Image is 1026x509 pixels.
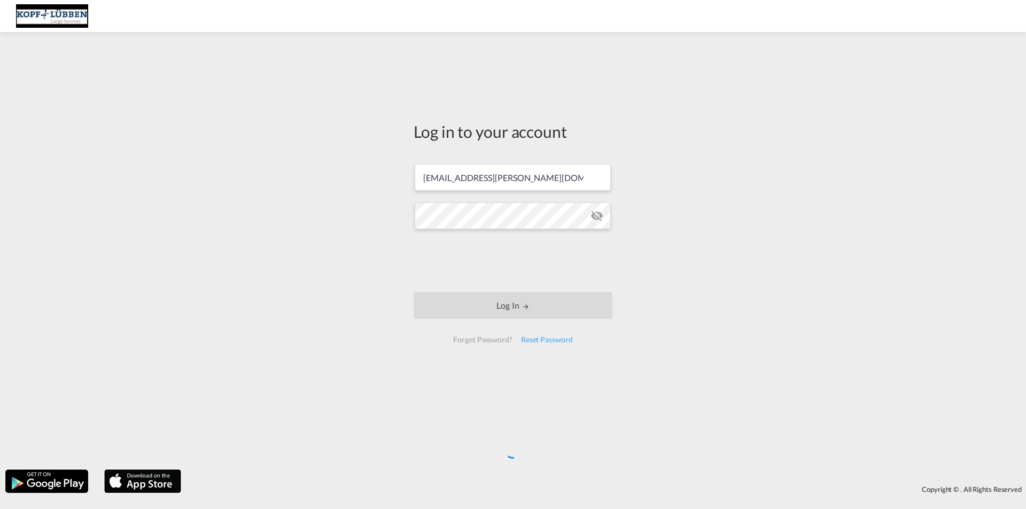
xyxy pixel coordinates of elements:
img: 25cf3bb0aafc11ee9c4fdbd399af7748.JPG [16,4,88,28]
div: Log in to your account [414,120,612,143]
img: google.png [4,468,89,494]
button: LOGIN [414,292,612,319]
md-icon: icon-eye-off [590,209,603,222]
div: Copyright © . All Rights Reserved [186,480,1026,498]
iframe: reCAPTCHA [432,240,594,281]
input: Enter email/phone number [415,164,611,191]
img: apple.png [103,468,182,494]
div: Forgot Password? [449,330,516,349]
div: Reset Password [517,330,577,349]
